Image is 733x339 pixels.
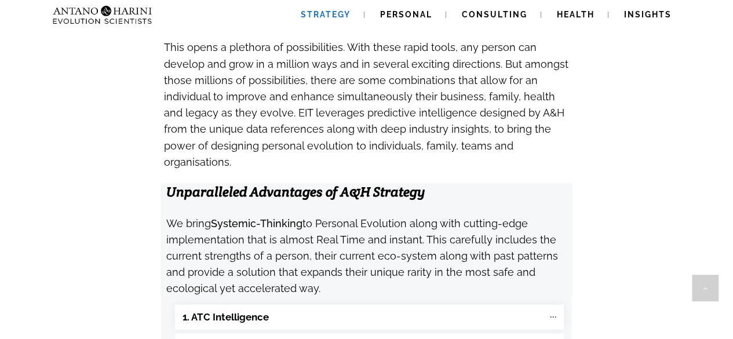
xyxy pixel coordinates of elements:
[183,311,269,324] b: 1. ATC Intelligence
[301,10,351,19] span: Strategy
[624,10,672,19] span: Insights
[557,10,595,19] span: Health
[166,217,558,295] span: We bring to Personal Evolution along with cutting-edge implementation that is almost Real Time an...
[164,41,568,167] span: This opens a plethora of possibilities. With these rapid tools, any person can develop and grow i...
[462,10,527,19] span: Consulting
[166,183,425,201] strong: Unparalleled Advantages of A&H Strategy
[380,10,432,19] span: Personal
[211,217,302,229] strong: Systemic-Thinking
